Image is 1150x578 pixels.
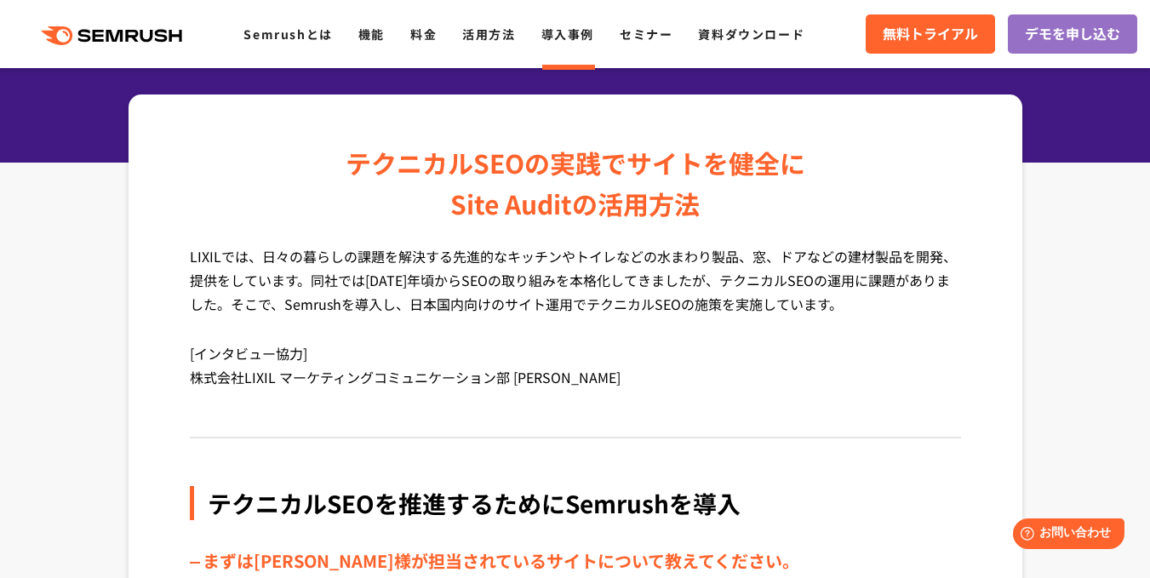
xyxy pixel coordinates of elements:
p: LIXILでは、日々の暮らしの課題を解決する先進的なキッチンやトイレなどの水まわり製品、窓、ドアなどの建材製品を開発、提供をしています。同社では[DATE]年頃からSEOの取り組みを本格化してき... [190,244,961,341]
div: まずは[PERSON_NAME]様が担当されているサイトについて教えてください。 [190,547,961,575]
a: 機能 [358,26,385,43]
a: デモを申し込む [1008,14,1137,54]
div: テクニカルSEOの実践でサイトを健全に Site Auditの活用方法 [346,142,805,224]
a: Semrushとは [243,26,332,43]
a: 無料トライアル [866,14,995,54]
p: [インタビュー協力] 株式会社LIXIL マーケティングコミュニケーション部 [PERSON_NAME] [190,341,961,415]
a: 資料ダウンロード [698,26,804,43]
a: セミナー [620,26,672,43]
a: 活用方法 [462,26,515,43]
iframe: Help widget launcher [998,512,1131,559]
span: 無料トライアル [883,23,978,45]
div: テクニカルSEOを推進するためにSemrushを導入 [190,486,961,520]
span: デモを申し込む [1025,23,1120,45]
a: 料金 [410,26,437,43]
a: 導入事例 [541,26,594,43]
